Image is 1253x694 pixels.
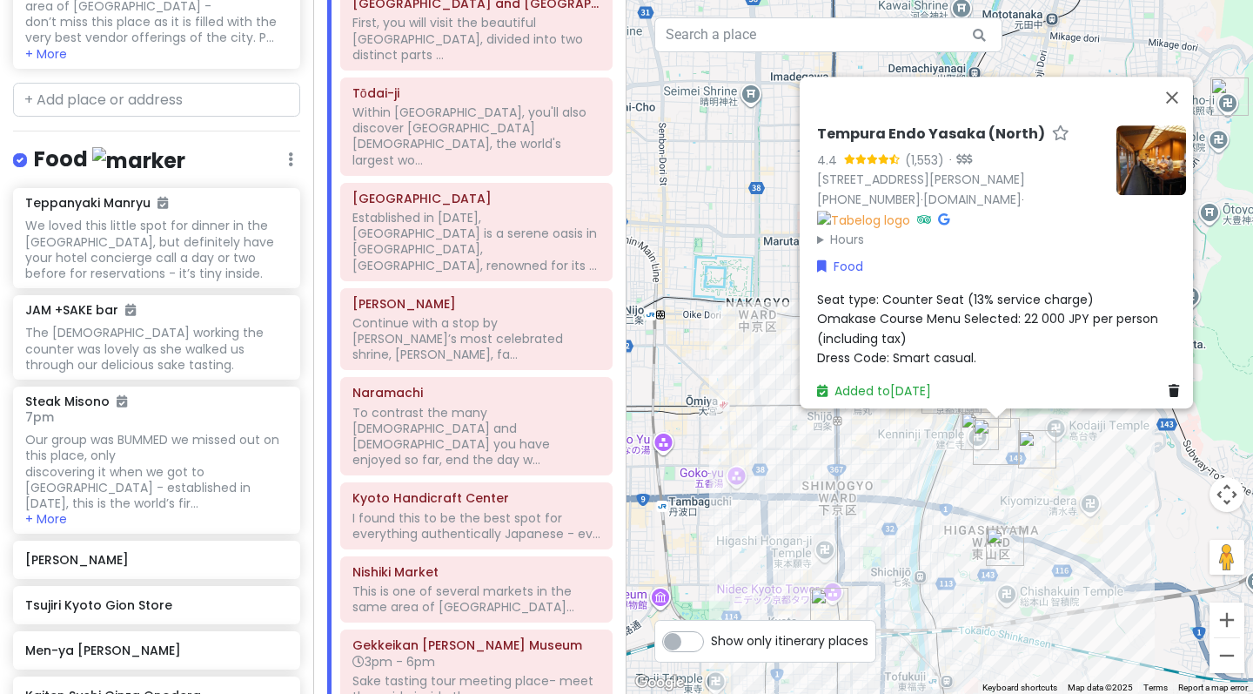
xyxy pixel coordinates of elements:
i: Added to itinerary [117,395,127,408]
div: Kyoto Station [810,588,848,626]
img: Picture of the place [1116,125,1186,195]
button: Keyboard shortcuts [982,682,1057,694]
a: Delete place [1169,381,1186,401]
div: We loved this little spot for dinner in the [GEOGRAPHIC_DATA], but definitely have your hotel con... [25,218,287,281]
div: · · [817,125,1102,250]
div: Our group was BUMMED we missed out on this place, only discovering it when we got to [GEOGRAPHIC_... [25,432,287,511]
div: 4.4 [817,150,844,169]
h6: Naramachi [352,385,600,401]
h6: Kasuga Taisha [352,296,600,312]
a: [PHONE_NUMBER] [817,191,921,208]
h6: Men-ya [PERSON_NAME] [25,643,287,658]
div: Within [GEOGRAPHIC_DATA], you'll also discover [GEOGRAPHIC_DATA][DEMOGRAPHIC_DATA], the world's l... [352,104,600,168]
h6: Gekkeikan Ōkura Sake Museum [352,637,600,653]
div: · [944,152,972,169]
div: Hōkan-ji Temple (Yasaka Pagoda) [1018,430,1056,468]
input: + Add place or address [13,83,300,118]
div: Four Seasons Hotel Kyoto [986,528,1024,566]
input: Search a place [654,17,1002,52]
a: Food [817,256,863,275]
img: marker [92,147,185,174]
div: The [DEMOGRAPHIC_DATA] working the counter was lovely as she walked us through our delicious sake... [25,325,287,373]
div: Established in [DATE], [GEOGRAPHIC_DATA] is a serene oasis in [GEOGRAPHIC_DATA], [GEOGRAPHIC_DATA... [352,210,600,273]
h6: Nara Park [352,191,600,206]
div: Continue with a stop by [PERSON_NAME]’s most celebrated shrine, [PERSON_NAME], fa... [352,315,600,363]
span: Map data ©2025 [1068,683,1133,692]
i: Google Maps [938,212,949,225]
div: First, you will visit the beautiful [GEOGRAPHIC_DATA], divided into two distinct parts ... [352,15,600,63]
div: Kaiten Sushi Ginza Onodera Kyoto [921,375,960,414]
button: Zoom in [1209,603,1244,637]
i: Tripadvisor [917,212,931,225]
button: Map camera controls [1209,477,1244,512]
span: 7pm [25,408,54,426]
h4: Food [34,145,185,174]
div: Kenninji Temple [961,412,999,450]
h6: Teppanyaki Manryu [25,195,168,211]
h6: JAM +SAKE bar [25,302,136,318]
div: To contrast the many [DEMOGRAPHIC_DATA] and [DEMOGRAPHIC_DATA] you have enjoyed so far, end the d... [352,405,600,468]
h6: Tempura Endo Yasaka (North) [817,125,1045,144]
button: Zoom out [1209,638,1244,673]
span: 3pm - 6pm [352,653,435,670]
div: This is one of several markets in the same area of [GEOGRAPHIC_DATA]... [352,583,600,615]
h6: Tōdai-ji [352,85,600,101]
i: Added to itinerary [125,304,136,316]
a: Star place [1052,125,1069,144]
span: Show only itinerary places [711,631,868,650]
button: Close [1151,77,1193,118]
h6: [PERSON_NAME] [25,552,287,568]
h6: Nishiki Market [352,564,600,580]
span: Seat type: Counter Seat (13% service charge) Omakase Course Menu Selected: 22 000 JPY per person ... [817,291,1162,367]
img: Tabelog [817,210,910,229]
a: [STREET_ADDRESS][PERSON_NAME] [817,171,1025,188]
h6: Kyoto Handicraft Center [352,490,600,506]
button: + More [25,511,67,527]
div: I found this to be the best spot for everything authentically Japanese - ev... [352,510,600,542]
div: (1,553) [905,150,944,169]
div: Higashiyama Jisho-ji [1210,77,1249,116]
a: Open this area in Google Maps (opens a new window) [631,671,688,694]
h6: Tsujiri Kyoto Gion Store [25,597,287,613]
img: Google [631,671,688,694]
i: Added to itinerary [157,197,168,209]
button: Drag Pegman onto the map to open Street View [1209,540,1244,575]
button: + More [25,46,67,62]
a: [DOMAIN_NAME] [923,191,1022,208]
h6: Steak Misono [25,394,127,409]
a: Added to[DATE] [817,382,931,400]
summary: Hours [817,230,1102,249]
div: Tempura Endo Yasaka (North) [973,418,1020,465]
a: Terms [1143,683,1168,692]
a: Report a map error [1178,683,1248,692]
